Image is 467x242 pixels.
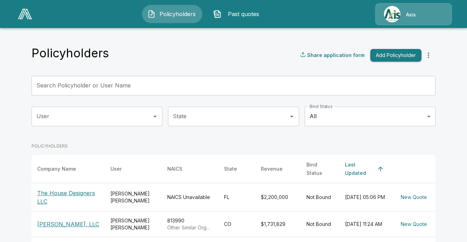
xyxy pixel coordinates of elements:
[310,104,332,109] label: Bind Status
[150,112,160,121] button: Open
[213,10,222,18] img: Past quotes Icon
[367,49,421,62] a: Add Policyholder
[167,217,213,231] div: 813990
[255,211,301,237] td: $1,731,829
[32,46,109,60] h4: Policyholders
[305,107,435,126] div: All
[421,48,435,62] button: more
[218,183,255,211] td: FL
[208,5,268,23] button: Past quotes IconPast quotes
[301,211,339,237] td: Not Bound
[37,165,76,173] div: Company Name
[110,165,122,173] div: User
[167,165,182,173] div: NAICS
[158,10,197,18] span: Policyholders
[110,190,156,204] div: [PERSON_NAME] [PERSON_NAME]
[167,224,213,231] p: Other Similar Organizations (except Business, Professional, Labor, and Political Organizations)
[147,10,156,18] img: Policyholders Icon
[224,10,263,18] span: Past quotes
[37,189,99,206] p: The House Designers LLC
[261,165,283,173] div: Revenue
[398,218,430,231] button: New Quote
[218,211,255,237] td: CO
[339,211,392,237] td: [DATE] 11:24 AM
[301,155,339,183] th: Bind Status
[37,220,99,228] p: [PERSON_NAME], LLC
[307,51,365,59] p: Share application form
[398,191,430,204] button: New Quote
[142,5,202,23] button: Policyholders IconPolicyholders
[301,183,339,211] td: Not Bound
[162,183,218,211] td: NAICS Unavailable
[255,183,301,211] td: $2,200,000
[339,183,392,211] td: [DATE] 05:06 PM
[110,217,156,231] div: [PERSON_NAME] [PERSON_NAME]
[224,165,237,173] div: State
[18,9,32,19] img: AA Logo
[287,112,297,121] button: Open
[345,161,374,177] div: Last Updated
[32,143,435,149] p: POLICYHOLDERS
[370,49,421,62] button: Add Policyholder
